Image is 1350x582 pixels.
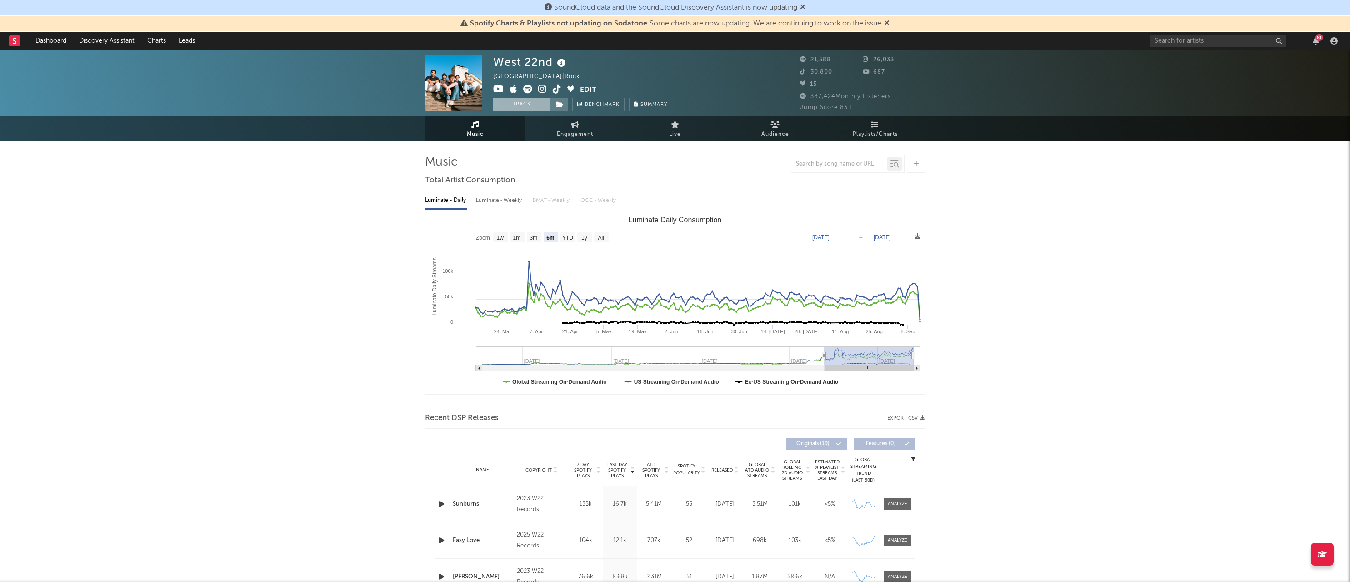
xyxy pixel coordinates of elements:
span: ATD Spotify Plays [639,462,663,478]
span: Spotify Popularity [673,463,700,477]
span: Copyright [525,467,552,473]
div: 3.51M [745,500,775,509]
text: 30. Jun [731,329,747,334]
text: 7. Apr [530,329,543,334]
a: Charts [141,32,172,50]
text: 19. May [629,329,647,334]
div: 101k [780,500,810,509]
a: Discovery Assistant [73,32,141,50]
div: 55 [673,500,705,509]
div: Luminate - Daily [425,193,467,208]
span: Global ATD Audio Streams [745,462,770,478]
span: Jump Score: 83.1 [800,105,853,110]
span: Recent DSP Releases [425,413,499,424]
div: 707k [639,536,669,545]
text: Global Streaming On-Demand Audio [512,379,607,385]
div: 81 [1315,34,1323,41]
text: Luminate Daily Streams [431,257,438,315]
span: Estimated % Playlist Streams Last Day [815,459,840,481]
text: 1m [513,235,521,241]
text: 25. Aug [865,329,882,334]
div: 58.6k [780,572,810,582]
span: 21,588 [800,57,831,63]
text: 1w [497,235,504,241]
span: : Some charts are now updating. We are continuing to work on the issue [470,20,881,27]
text: YTD [562,235,573,241]
div: West 22nd [493,55,568,70]
div: 103k [780,536,810,545]
span: Dismiss [800,4,805,11]
div: 2.31M [639,572,669,582]
div: [DATE] [710,572,740,582]
span: Summary [640,102,667,107]
a: Music [425,116,525,141]
div: <5% [815,536,845,545]
a: Playlists/Charts [825,116,925,141]
text: 14. [DATE] [761,329,785,334]
a: Easy Love [453,536,512,545]
div: [DATE] [710,500,740,509]
a: Sunburns [453,500,512,509]
input: Search for artists [1150,35,1286,47]
text: 0 [450,319,453,325]
svg: Luminate Daily Consumption [425,212,925,394]
text: 100k [442,268,453,274]
div: N/A [815,572,845,582]
span: 15 [800,81,817,87]
div: 698k [745,536,775,545]
a: Leads [172,32,201,50]
span: Benchmark [585,100,620,110]
span: Audience [761,129,789,140]
span: 387,424 Monthly Listeners [800,94,891,100]
div: 52 [673,536,705,545]
div: 135k [571,500,600,509]
button: Originals(19) [786,438,847,450]
span: Music [467,129,484,140]
text: 8. Sep [901,329,915,334]
div: <5% [815,500,845,509]
span: 7 Day Spotify Plays [571,462,595,478]
text: Ex-US Streaming On-Demand Audio [745,379,839,385]
span: Spotify Charts & Playlists not updating on Sodatone [470,20,647,27]
input: Search by song name or URL [791,161,887,168]
text: 3m [530,235,538,241]
text: 21. Apr [562,329,578,334]
div: 8.68k [605,572,635,582]
span: SoundCloud data and the SoundCloud Discovery Assistant is now updating [554,4,797,11]
a: Engagement [525,116,625,141]
text: 1y [581,235,587,241]
a: [PERSON_NAME] [453,572,512,582]
span: Last Day Spotify Plays [605,462,629,478]
text: 16. Jun [697,329,713,334]
div: 5.41M [639,500,669,509]
button: Edit [580,85,596,96]
div: 51 [673,572,705,582]
div: Global Streaming Trend (Last 60D) [850,457,877,484]
span: 30,800 [800,69,832,75]
text: 11. Aug [832,329,849,334]
text: 28. [DATE] [795,329,819,334]
span: Playlists/Charts [853,129,898,140]
span: Released [711,467,733,473]
button: Export CSV [887,416,925,421]
button: 81 [1313,37,1319,45]
span: Total Artist Consumption [425,175,515,186]
text: 6m [546,235,554,241]
text: Luminate Daily Consumption [629,216,722,224]
span: Engagement [557,129,593,140]
div: 104k [571,536,600,545]
div: 2023 W22 Records [517,493,566,515]
div: 2025 W22 Records [517,530,566,552]
text: 5. May [596,329,612,334]
text: → [858,234,864,241]
a: Audience [725,116,825,141]
span: Global Rolling 7D Audio Streams [780,459,805,481]
button: Features(0) [854,438,915,450]
div: Name [453,467,512,473]
button: Track [493,98,550,111]
a: Dashboard [29,32,73,50]
div: 76.6k [571,572,600,582]
span: Dismiss [884,20,890,27]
